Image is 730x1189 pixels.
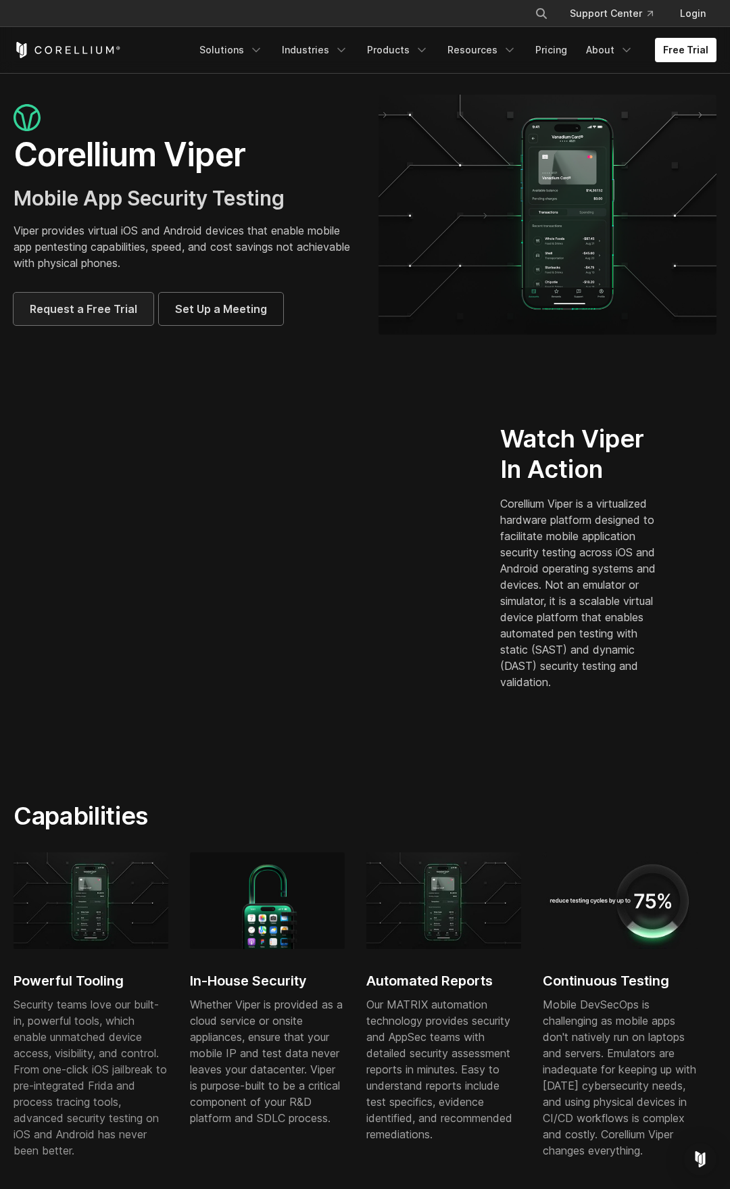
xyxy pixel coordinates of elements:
[559,1,664,26] a: Support Center
[578,38,641,62] a: About
[14,801,473,831] h2: Capabilities
[190,852,345,949] img: inhouse-security
[439,38,525,62] a: Resources
[543,852,698,949] img: automated-testing-1
[669,1,716,26] a: Login
[655,38,716,62] a: Free Trial
[14,104,41,132] img: viper_icon_large
[30,301,137,317] span: Request a Free Trial
[191,38,716,62] div: Navigation Menu
[14,293,153,325] a: Request a Free Trial
[159,293,283,325] a: Set Up a Meeting
[14,42,121,58] a: Corellium Home
[684,1143,716,1175] div: Open Intercom Messenger
[14,971,168,991] h2: Powerful Tooling
[175,301,267,317] span: Set Up a Meeting
[14,186,285,210] span: Mobile App Security Testing
[366,971,521,991] h2: Automated Reports
[500,495,665,690] p: Corellium Viper is a virtualized hardware platform designed to facilitate mobile application secu...
[14,852,168,949] img: powerful_tooling
[518,1,716,26] div: Navigation Menu
[366,852,521,949] img: powerful_tooling
[543,996,698,1159] div: Mobile DevSecOps is challenging as mobile apps don't natively run on laptops and servers. Emulato...
[190,996,345,1126] div: Whether Viper is provided as a cloud service or onsite appliances, ensure that your mobile IP and...
[359,38,437,62] a: Products
[190,971,345,991] h2: In-House Security
[14,222,351,271] p: Viper provides virtual iOS and Android devices that enable mobile app pentesting capabilities, sp...
[274,38,356,62] a: Industries
[191,38,271,62] a: Solutions
[366,996,521,1142] div: Our MATRIX automation technology provides security and AppSec teams with detailed security assess...
[527,38,575,62] a: Pricing
[543,971,698,991] h2: Continuous Testing
[500,424,665,485] h2: Watch Viper In Action
[529,1,554,26] button: Search
[14,135,351,175] h1: Corellium Viper
[379,95,716,335] img: viper_hero
[14,998,167,1157] span: Security teams love our built-in, powerful tools, which enable unmatched device access, visibilit...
